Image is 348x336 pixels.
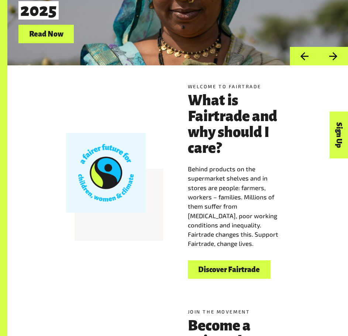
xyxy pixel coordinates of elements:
h5: Join the movement [188,308,290,315]
a: Discover Fairtrade [188,260,271,279]
button: Next [319,47,348,66]
a: Read Now [18,25,74,44]
h5: Welcome to Fairtrade [188,83,290,90]
span: Behind products on the supermarket shelves and in stores are people: farmers, workers – families.... [188,165,278,247]
button: Previous [290,47,319,66]
h3: What is Fairtrade and why should I care? [188,93,290,157]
